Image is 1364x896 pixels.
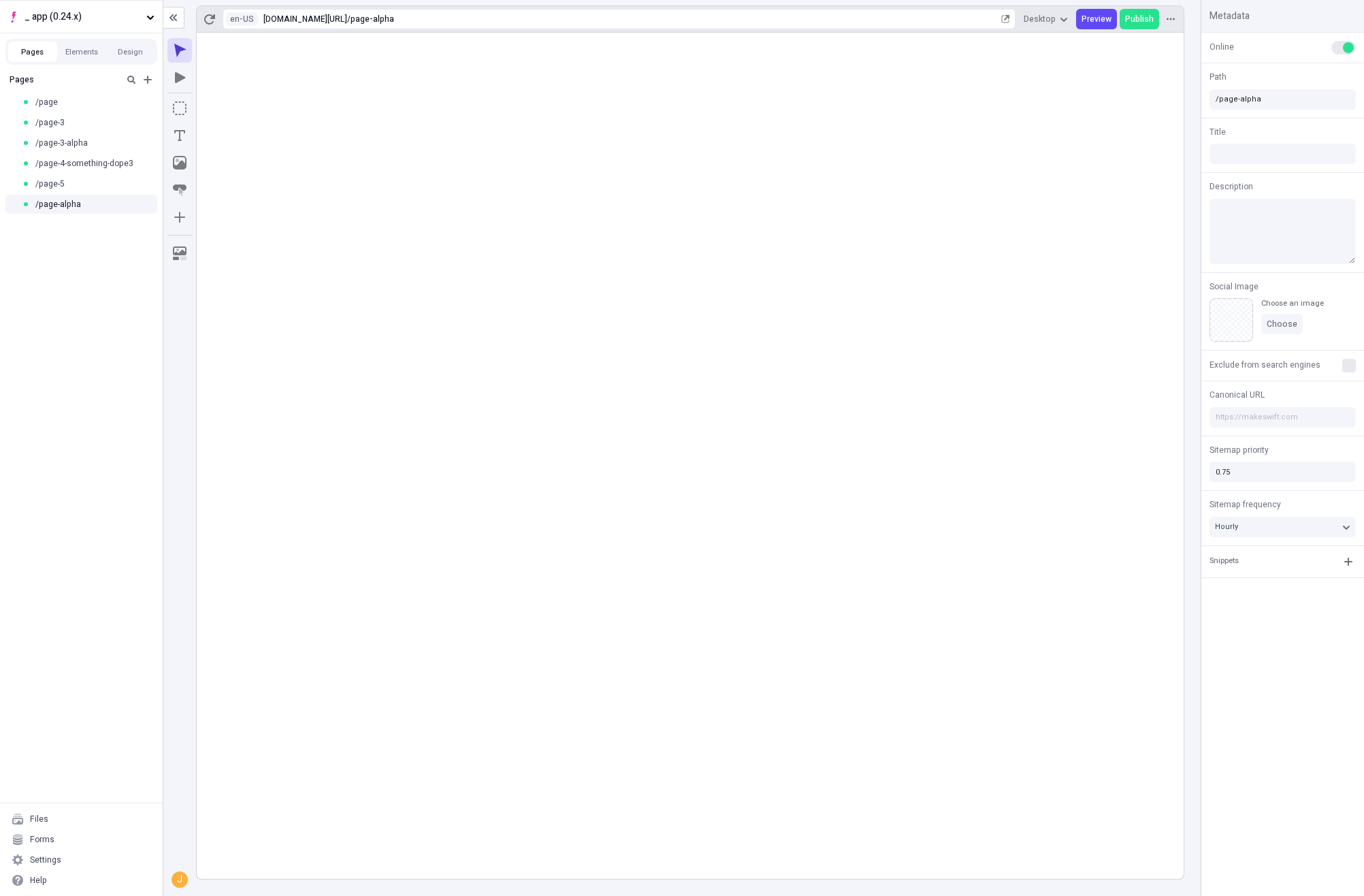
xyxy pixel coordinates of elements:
button: Open locale picker [226,12,258,26]
span: Canonical URL [1209,389,1265,401]
div: j [173,873,186,886]
div: Choose an image [1261,298,1324,308]
button: Choose [1261,314,1303,334]
span: Exclude from search engines [1209,359,1320,371]
div: / [347,14,351,25]
div: page-alpha [351,14,998,25]
div: Help [30,875,47,886]
span: _ app (0.24.x) [25,10,141,25]
div: Forms [30,834,54,845]
div: [URL][DOMAIN_NAME] [263,14,347,25]
button: Button [167,178,192,202]
span: Description [1209,180,1253,193]
button: Preview [1076,9,1117,29]
button: Image [167,150,192,175]
span: /page-4-something-dope3 [35,158,133,169]
span: Publish [1125,14,1154,25]
span: Hourly [1215,521,1238,532]
span: /page-3-alpha [35,138,88,148]
span: Path [1209,71,1227,83]
button: Design [106,42,155,62]
button: Text [167,123,192,148]
span: Online [1209,41,1234,53]
button: Hourly [1209,517,1356,537]
span: /page-alpha [35,199,81,210]
span: Preview [1082,14,1111,25]
span: /page-3 [35,117,65,128]
div: Snippets [1209,556,1239,567]
button: Elements [57,42,106,62]
span: en-US [230,13,254,25]
button: Add new [140,71,156,88]
span: Sitemap priority [1209,444,1269,456]
span: Title [1209,126,1226,138]
span: Choose [1267,319,1297,330]
span: Desktop [1024,14,1056,25]
button: Desktop [1018,9,1073,29]
div: Pages [10,74,118,85]
input: https://makeswift.com [1209,407,1356,428]
span: Sitemap frequency [1209,498,1281,511]
span: Social Image [1209,281,1259,293]
button: Pages [8,42,57,62]
button: Box [167,96,192,121]
span: /page-5 [35,178,65,189]
button: Publish [1120,9,1159,29]
span: /page [35,97,58,108]
div: Settings [30,854,61,865]
div: Files [30,814,48,825]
